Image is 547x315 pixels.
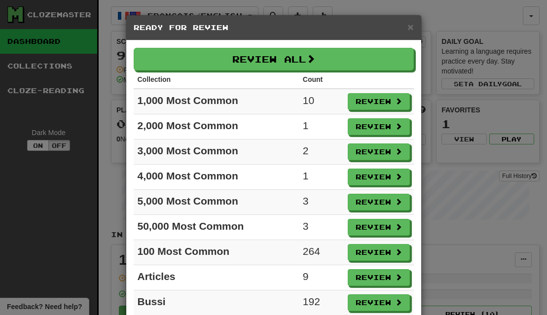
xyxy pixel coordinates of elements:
[348,143,410,160] button: Review
[299,240,344,265] td: 264
[134,215,299,240] td: 50,000 Most Common
[299,215,344,240] td: 3
[348,244,410,261] button: Review
[407,21,413,33] span: ×
[299,265,344,290] td: 9
[348,294,410,311] button: Review
[134,114,299,140] td: 2,000 Most Common
[299,190,344,215] td: 3
[299,70,344,89] th: Count
[134,140,299,165] td: 3,000 Most Common
[348,118,410,135] button: Review
[134,240,299,265] td: 100 Most Common
[348,269,410,286] button: Review
[348,194,410,210] button: Review
[407,22,413,32] button: Close
[299,165,344,190] td: 1
[348,219,410,236] button: Review
[299,89,344,114] td: 10
[134,165,299,190] td: 4,000 Most Common
[299,140,344,165] td: 2
[348,93,410,110] button: Review
[134,265,299,290] td: Articles
[134,190,299,215] td: 5,000 Most Common
[348,169,410,185] button: Review
[134,89,299,114] td: 1,000 Most Common
[299,114,344,140] td: 1
[134,48,414,70] button: Review All
[134,23,414,33] h5: Ready for Review
[134,70,299,89] th: Collection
